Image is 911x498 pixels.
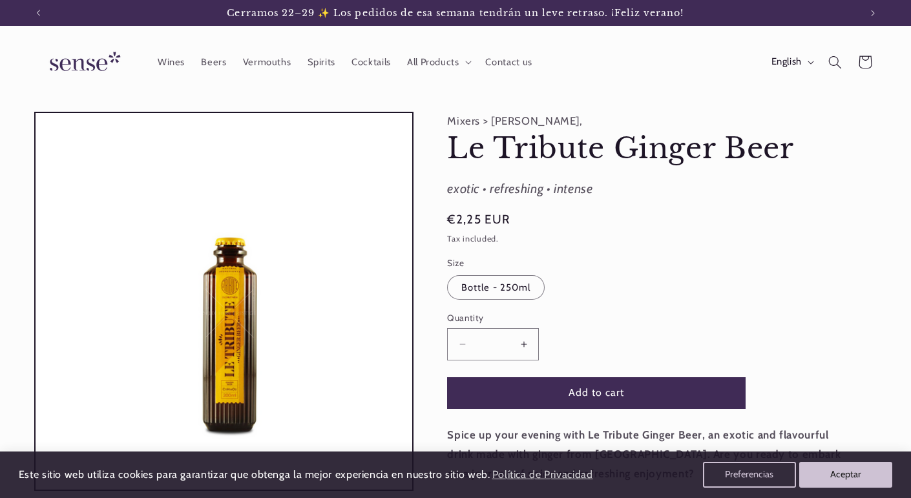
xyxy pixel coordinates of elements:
[447,275,545,300] label: Bottle - 250ml
[485,56,532,68] span: Contact us
[299,48,344,76] a: Spirits
[447,377,746,409] button: Add to cart
[344,48,399,76] a: Cocktails
[407,56,459,68] span: All Products
[703,462,796,488] button: Preferencias
[447,311,746,324] label: Quantity
[399,48,477,76] summary: All Products
[235,48,299,76] a: Vermouths
[29,39,136,86] a: Sense
[34,44,131,81] img: Sense
[351,56,391,68] span: Cocktails
[447,211,510,229] span: €2,25 EUR
[447,256,465,269] legend: Size
[243,56,291,68] span: Vermouths
[19,468,490,481] span: Este sitio web utiliza cookies para garantizar que obtenga la mejor experiencia en nuestro sitio ...
[799,462,892,488] button: Aceptar
[447,428,841,479] strong: Spice up your evening with Le Tribute Ginger Beer, an exotic and flavourful drink made with ginge...
[447,130,854,167] h1: Le Tribute Ginger Beer
[308,56,335,68] span: Spirits
[227,7,684,19] span: Cerramos 22–29 ✨ Los pedidos de esa semana tendrán un leve retraso. ¡Feliz verano!
[34,112,414,491] media-gallery: Gallery Viewer
[763,49,820,75] button: English
[771,55,802,69] span: English
[447,233,854,246] div: Tax included.
[820,47,850,77] summary: Search
[193,48,235,76] a: Beers
[477,48,541,76] a: Contact us
[447,178,854,201] div: exotic • refreshing • intense
[201,56,226,68] span: Beers
[490,464,594,486] a: Política de Privacidad (opens in a new tab)
[158,56,185,68] span: Wines
[149,48,193,76] a: Wines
